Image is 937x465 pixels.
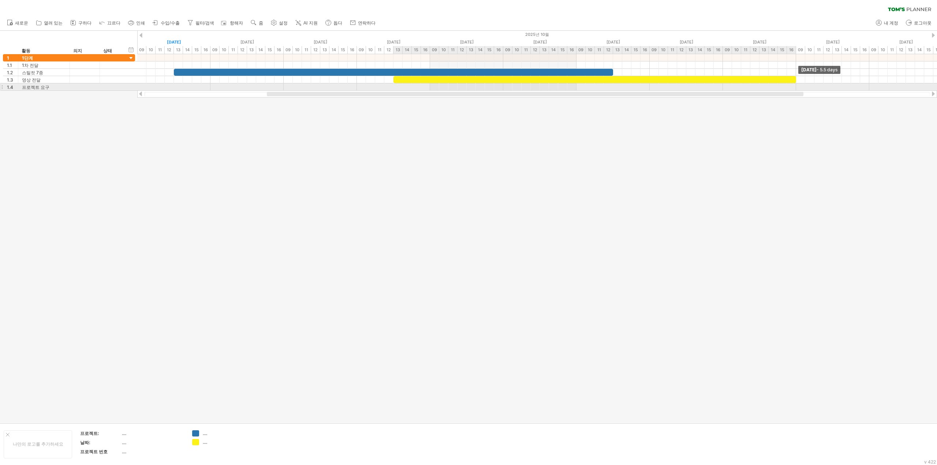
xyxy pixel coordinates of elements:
font: 항해자 [230,20,243,26]
font: [DATE] [826,40,840,45]
font: .... [122,449,126,454]
font: 10 [368,47,373,52]
font: 09 [798,47,803,52]
div: 2025년 10월 19일 일요일 [503,38,576,46]
font: 15 [560,47,565,52]
font: 2025년 10월 [525,32,549,37]
a: 연락하다 [348,18,378,28]
font: 10 [441,47,446,52]
font: 1단계 [22,55,33,61]
font: 13 [835,47,839,52]
font: 15 [853,47,858,52]
font: 14 [332,47,336,52]
font: [DATE] [460,40,474,45]
a: 구하다 [68,18,94,28]
font: 10 [222,47,226,52]
font: 10 [734,47,739,52]
font: 로그아웃 [914,20,932,26]
div: 2025년 10월 21일 화요일 [650,38,723,46]
font: 10 [295,47,299,52]
font: 13 [615,47,620,52]
font: 새로운 [15,20,28,26]
font: [DATE] [533,40,547,45]
font: 1.1 [7,63,12,68]
font: 09 [212,47,217,52]
font: 11 [231,47,235,52]
font: 09 [432,47,437,52]
font: 내 계정 [884,20,898,26]
font: 11 [817,47,821,52]
font: 12 [753,47,757,52]
font: 16 [789,47,794,52]
a: 설정 [269,18,290,28]
font: 11 [524,47,528,52]
font: 의지 [73,48,82,53]
font: 프로젝트 요구 [22,85,49,90]
font: 14 [698,47,702,52]
a: 돕다 [324,18,344,28]
font: 09 [285,47,291,52]
font: 13 [542,47,546,52]
a: 인쇄 [126,18,147,28]
font: 10 [661,47,665,52]
font: 15 [926,47,931,52]
font: 16 [496,47,501,52]
font: 인쇄 [136,20,145,26]
a: 새로운 [5,18,30,28]
font: 15 [341,47,345,52]
a: 필터/검색 [186,18,216,28]
font: 10 [807,47,812,52]
font: 1 [7,55,9,61]
font: 11 [890,47,894,52]
font: 16 [570,47,574,52]
font: 12 [460,47,464,52]
font: [DATE] [680,40,693,45]
font: 09 [652,47,657,52]
font: .... [203,431,207,436]
font: 15 [707,47,711,52]
font: 14 [478,47,482,52]
font: 15 [268,47,272,52]
font: 13 [688,47,693,52]
font: 14 [551,47,556,52]
font: 09 [505,47,510,52]
font: .... [203,439,207,445]
font: .... [122,431,126,436]
font: [DATE] [240,40,254,45]
font: 14 [258,47,263,52]
a: 내 계정 [874,18,900,28]
font: 13 [908,47,912,52]
font: 15 [487,47,492,52]
font: 14 [624,47,629,52]
div: 2025년 10월 22일 수요일 [723,38,796,46]
font: 1.2 [7,70,13,75]
font: 12 [313,47,318,52]
font: 끄르다 [107,20,120,26]
font: [DATE] [314,40,327,45]
font: 10 [515,47,519,52]
span: - 5.5 days [817,67,837,72]
font: 열려 있는 [44,20,63,26]
font: 12 [606,47,611,52]
font: 프로젝트: [80,431,99,436]
font: 14 [405,47,409,52]
font: 필터/검색 [195,20,214,26]
font: 14 [771,47,775,52]
font: v 422 [924,459,936,465]
div: 2025년 10월 18일 토요일 [430,38,503,46]
font: 09 [139,47,144,52]
div: 2025년 10월 23일 목요일 [796,38,869,46]
font: 구하다 [78,20,92,26]
font: 15 [780,47,784,52]
font: 11 [305,47,308,52]
font: 13 [396,47,400,52]
font: 15 [634,47,638,52]
font: 13 [322,47,327,52]
font: 13 [469,47,473,52]
font: 11 [671,47,674,52]
font: [DATE] [387,40,400,45]
font: 1.3 [7,77,13,83]
a: 열려 있는 [34,18,65,28]
font: 프로젝트 번호 [80,449,108,454]
div: 2025년 10월 14일 화요일 [137,38,210,46]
